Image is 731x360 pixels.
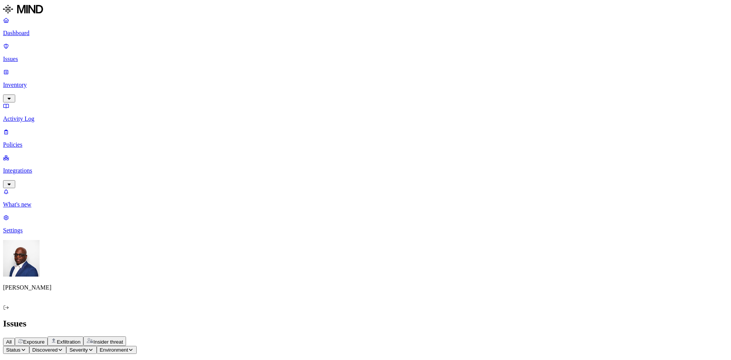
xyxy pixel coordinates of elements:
span: Insider threat [93,339,123,345]
span: Exfiltration [57,339,80,345]
span: All [6,339,12,345]
img: MIND [3,3,43,15]
p: Inventory [3,82,728,88]
span: Exposure [23,339,45,345]
p: What's new [3,201,728,208]
p: Dashboard [3,30,728,37]
span: Discovered [32,347,58,353]
span: Severity [69,347,88,353]
h2: Issues [3,318,728,329]
p: Activity Log [3,115,728,122]
p: Settings [3,227,728,234]
p: Issues [3,56,728,62]
span: Status [6,347,21,353]
p: Integrations [3,167,728,174]
img: Gregory Thomas [3,240,40,277]
p: Policies [3,141,728,148]
span: Environment [100,347,128,353]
